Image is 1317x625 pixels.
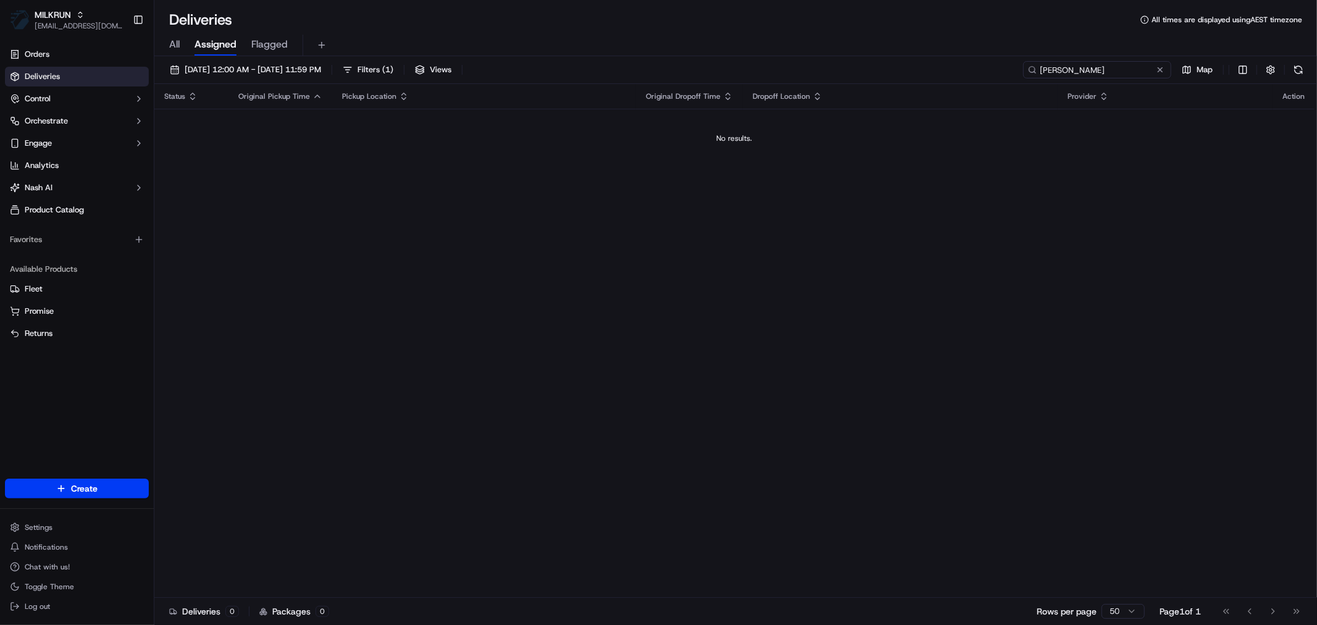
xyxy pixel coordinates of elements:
button: Promise [5,301,149,321]
button: Fleet [5,279,149,299]
div: 0 [225,606,239,617]
a: Orders [5,44,149,64]
button: Create [5,479,149,498]
span: Analytics [25,160,59,171]
span: Engage [25,138,52,149]
div: Page 1 of 1 [1160,605,1201,618]
div: No results. [159,133,1310,143]
span: ( 1 ) [382,64,393,75]
span: All times are displayed using AEST timezone [1152,15,1302,25]
span: Returns [25,328,52,339]
span: Orders [25,49,49,60]
button: Chat with us! [5,558,149,576]
button: Engage [5,133,149,153]
h1: Deliveries [169,10,232,30]
span: All [169,37,180,52]
button: [EMAIL_ADDRESS][DOMAIN_NAME] [35,21,123,31]
span: Dropoff Location [753,91,810,101]
button: MILKRUNMILKRUN[EMAIL_ADDRESS][DOMAIN_NAME] [5,5,128,35]
span: Original Dropoff Time [646,91,721,101]
span: Notifications [25,542,68,552]
button: Map [1176,61,1218,78]
button: Control [5,89,149,109]
span: Fleet [25,283,43,295]
a: Analytics [5,156,149,175]
div: Packages [259,605,329,618]
span: Log out [25,602,50,611]
span: Chat with us! [25,562,70,572]
div: Deliveries [169,605,239,618]
span: Promise [25,306,54,317]
span: Control [25,93,51,104]
span: Provider [1068,91,1097,101]
span: Flagged [251,37,288,52]
span: Assigned [194,37,236,52]
span: Product Catalog [25,204,84,216]
span: Map [1197,64,1213,75]
a: Returns [10,328,144,339]
button: Refresh [1290,61,1307,78]
a: Promise [10,306,144,317]
button: Returns [5,324,149,343]
button: Views [409,61,457,78]
span: Filters [357,64,393,75]
span: Deliveries [25,71,60,82]
div: Available Products [5,259,149,279]
span: Orchestrate [25,115,68,127]
p: Rows per page [1037,605,1097,618]
button: Toggle Theme [5,578,149,595]
span: Original Pickup Time [238,91,310,101]
a: Fleet [10,283,144,295]
button: Settings [5,519,149,536]
a: Deliveries [5,67,149,86]
span: Status [164,91,185,101]
button: Orchestrate [5,111,149,131]
button: Filters(1) [337,61,399,78]
span: Views [430,64,451,75]
span: Create [71,482,98,495]
button: Notifications [5,539,149,556]
span: Nash AI [25,182,52,193]
a: Product Catalog [5,200,149,220]
span: Toggle Theme [25,582,74,592]
span: [DATE] 12:00 AM - [DATE] 11:59 PM [185,64,321,75]
button: [DATE] 12:00 AM - [DATE] 11:59 PM [164,61,327,78]
div: Action [1282,91,1305,101]
div: 0 [316,606,329,617]
button: Log out [5,598,149,615]
span: Pickup Location [342,91,396,101]
img: MILKRUN [10,10,30,30]
div: Favorites [5,230,149,250]
span: Settings [25,522,52,532]
button: Nash AI [5,178,149,198]
input: Type to search [1023,61,1171,78]
button: MILKRUN [35,9,71,21]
